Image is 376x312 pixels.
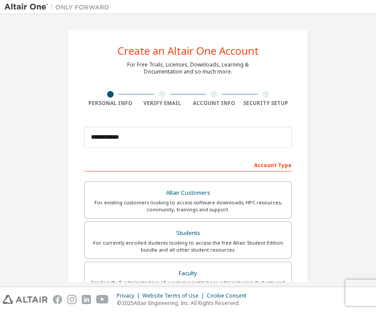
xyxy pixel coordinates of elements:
[90,227,286,239] div: Students
[240,100,292,107] div: Security Setup
[118,46,259,56] div: Create an Altair One Account
[136,100,188,107] div: Verify Email
[84,100,136,107] div: Personal Info
[90,199,286,213] div: For existing customers looking to access software downloads, HPC resources, community, trainings ...
[207,292,252,299] div: Cookie Consent
[127,61,249,75] div: For Free Trials, Licenses, Downloads, Learning & Documentation and so much more.
[84,158,292,172] div: Account Type
[143,292,207,299] div: Website Terms of Use
[90,187,286,199] div: Altair Customers
[53,295,62,304] img: facebook.svg
[3,295,48,304] img: altair_logo.svg
[117,292,143,299] div: Privacy
[4,3,114,11] img: Altair One
[96,295,109,304] img: youtube.svg
[82,295,91,304] img: linkedin.svg
[117,299,252,307] p: © 2025 Altair Engineering, Inc. All Rights Reserved.
[67,295,77,304] img: instagram.svg
[90,239,286,253] div: For currently enrolled students looking to access the free Altair Student Edition bundle and all ...
[90,279,286,293] div: For faculty & administrators of academic institutions administering students and accessing softwa...
[188,100,240,107] div: Account Info
[90,267,286,280] div: Faculty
